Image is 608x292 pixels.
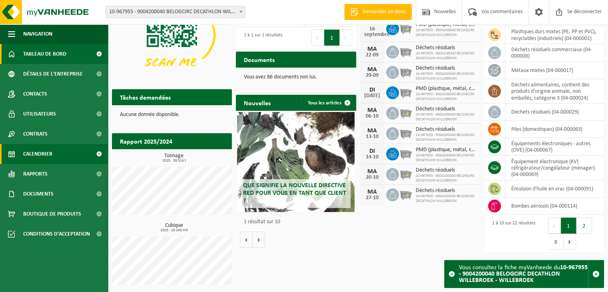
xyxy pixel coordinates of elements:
font: 29-09 [366,72,379,78]
a: Demander un devis [344,4,412,20]
button: Suivant [340,30,352,46]
font: 1 à 1 sur 1 résultats [244,33,283,38]
span: 10-967955 - 9004200040 BELOGCIRC DECATHLON WILLEBROEK - WILLEBROEK [106,6,245,18]
img: WB-2500-GAL-GY-01 [399,21,413,35]
font: Rapports [23,171,48,177]
button: 2 [576,218,592,234]
img: WB-2500-GAL-GY-01 [399,44,413,58]
img: WB-2500-GAL-GY-01 [399,167,413,180]
font: 20-10 [366,174,379,180]
font: équipements électroniques - autres (OVE) (04-000067) [511,141,590,153]
font: Tous les articles [308,100,341,106]
font: 2025 : 16 240 m3 [160,228,188,232]
font: Boutique de produits [23,211,81,217]
font: Déchets résiduels [416,65,455,71]
button: 3 [548,234,564,250]
font: piles (domestiques) (04-000063) [511,126,582,132]
font: PMD (plastique, métal, cartons à boissons) (entreprises) [416,86,540,92]
font: [DATE] [364,93,380,99]
font: 2 [582,223,586,229]
font: 10-967955 - 9004200040 BELOGCIRC DECATHLON WILLEBROEK - WILLEBROEK [109,9,286,15]
font: MA [367,189,377,195]
font: déchets alimentaires, contient des produits d'origine animale, non emballés, catégorie 3 (04-000024) [511,82,589,101]
font: Contacts [23,91,47,97]
font: 10-967955 - 9004200040 BELOGCIRC DECATHLON WILLEBROEK [416,153,474,162]
button: Précédent [311,30,324,46]
font: 27-10 [366,195,379,201]
font: Déchets résiduels [416,106,455,112]
font: déchets résiduels commerciaux (04-000008) [511,47,592,59]
font: 10-967955 - 9004200040 BELOGCIRC DECATHLON WILLEBROEK [416,92,474,101]
font: Calendrier [23,151,52,157]
font: émulsion d'huile en vrac (04-000091) [511,186,593,192]
font: Aucune donnée disponible. [120,112,180,118]
font: Vos commentaires [481,9,522,15]
font: 10-967955 - 9004200040 BELOGCIRC DECATHLON WILLEBROEK [416,72,474,81]
span: 10-967955 - 9004200040 BELOGCIRC DECATHLON WILLEBROEK - WILLEBROEK [106,6,245,18]
img: WB-2500-GAL-GY-01 [399,85,413,99]
font: Conditions d'acceptation [23,231,90,237]
font: déchets résiduels (04-000029) [511,109,579,115]
font: DI [369,148,375,154]
font: 1 [567,223,570,229]
font: Vous avez 86 documents non lus. [244,74,317,80]
font: 06-10 [366,113,379,119]
font: Documents [244,57,275,64]
font: Déchets résiduels [416,167,455,173]
font: Nouvelles [434,9,456,15]
font: 10-967955 - 9004200040 BELOGCIRC DECATHLON WILLEBROEK [416,112,474,122]
font: équipement électronique (KV) réfrigérateur/congélateur (ménager) (04-000069) [511,158,595,178]
img: WB-2500-GAL-GY-01 [399,146,413,160]
font: 10-967955 - 9004200040 BELOGCIRC DECATHLON WILLEBROEK [416,174,474,183]
font: 13-10 [366,134,379,140]
font: MA [367,168,377,175]
font: 2025 : 39 514 t [162,158,186,163]
img: WB-2500-GAL-GY-01 [399,65,413,78]
font: plastiques durs mixtes (PE, PP et PVC), recyclables (industriels) (04-000001) [511,29,596,41]
font: Utilisateurs [23,111,56,117]
font: 16 septembre [364,26,390,38]
button: Précédent [548,218,561,234]
font: Nouvelles [244,100,271,107]
font: Demander un devis [363,9,406,15]
font: Documents [23,191,54,197]
font: 1 [330,35,333,41]
font: Détails de l'entreprise [23,71,83,77]
font: Rapport 2025/2024 [120,139,172,145]
font: Tableau de bord [23,51,66,57]
font: MA [367,128,377,134]
img: WB-2500-GAL-GY-01 [399,187,413,201]
font: PMD (plastique, métal, cartons à boissons) (entreprises) [416,22,540,28]
font: métaux mixtes (04-000017) [511,68,573,74]
a: Que signifie la nouvelle directive RED pour vous en tant que client ? [237,112,355,212]
font: 10-967955 - 9004200040 BELOGCIRC DECATHLON WILLEBROEK [416,133,474,142]
font: 1 résultat sur 10 [244,219,280,225]
font: 10-967955 - 9004200040 BELOGCIRC DECATHLON WILLEBROEK - WILLEBROEK [459,264,588,284]
font: Contrats [23,131,48,137]
font: MA [367,107,377,114]
font: 10-967955 - 9004200040 BELOGCIRC DECATHLON WILLEBROEK [416,28,474,37]
img: WB-2500-GAL-GY-01 [399,126,413,140]
font: Cubique [165,222,183,228]
font: Déchets résiduels [416,188,455,194]
font: 1 à 10 sur 22 résultats [492,221,536,226]
font: Tonnage [164,153,183,159]
font: Vous consultez la fiche myVanheede du [459,264,560,271]
font: MA [367,66,377,73]
button: Suivant [564,234,576,250]
a: Tous les articles [301,95,355,111]
font: 10-967955 - 9004200040 BELOGCIRC DECATHLON WILLEBROEK [416,51,474,60]
font: MA [367,46,377,52]
font: 10-967955 - 9004200040 BELOGCIRC DECATHLON WILLEBROEK [416,194,474,203]
font: PMD (plastique, métal, cartons à boissons) (entreprises) [416,147,540,153]
font: Tâches demandées [120,95,171,101]
font: 22-09 [366,52,379,58]
img: WB-2500-GAL-GY-01 [399,106,413,119]
font: DI [369,87,375,93]
font: Que signifie la nouvelle directive RED pour vous en tant que client ? [243,182,346,204]
font: Se déconnecter [567,9,602,15]
font: Déchets résiduels [416,45,455,51]
font: Déchets résiduels [416,126,455,132]
button: 1 [561,218,576,234]
font: 3 [554,239,557,245]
